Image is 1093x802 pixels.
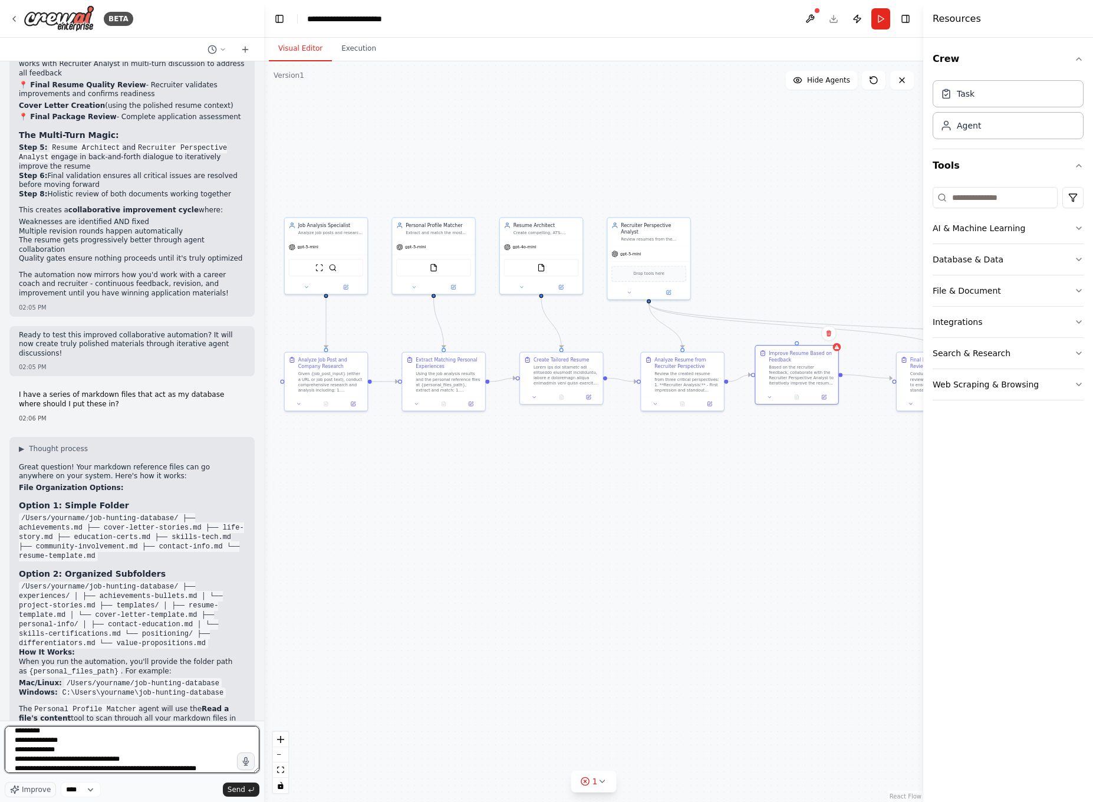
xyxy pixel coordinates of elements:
div: Personal Profile Matcher [406,222,471,228]
button: zoom in [273,732,288,747]
code: /Users/yourname/job-hunting-database [64,678,222,689]
strong: 📍 Final Resume Quality Review [19,81,146,89]
button: Tools [933,149,1084,182]
button: fit view [273,762,288,778]
button: No output available [782,393,811,402]
li: and engage in back-and-forth dialogue to iteratively improve the resume [19,143,245,172]
li: The resume gets progressively better through agent collaboration [19,236,245,254]
button: Hide right sidebar [897,11,914,27]
button: Web Scraping & Browsing [933,369,1084,400]
g: Edge from d0adb8a0-1338-483a-97c8-e0018f7684e0 to d36970f6-6ddc-4310-a6a1-fb54cdf130ea [489,375,515,385]
code: /Users/yourname/job-hunting-database/ ├── experiences/ │ ├── achievements-bullets.md │ └── projec... [19,581,223,649]
img: Logo [24,5,94,32]
div: Final Resume Quality ReviewConduct a final comprehensive review of the improved resume to ensure ... [896,352,980,412]
li: Final validation ensures all critical issues are resolved before moving forward [19,172,245,190]
strong: The Multi-Turn Magic: [19,130,119,140]
p: This creates a where: [19,206,245,215]
code: {personal_files_path} [27,666,121,677]
div: Create compelling, ATS-optimized resumes that perfectly match job requirements while showcasing t... [513,230,579,235]
button: Hide Agents [786,71,857,90]
button: 1 [571,771,617,793]
button: Start a new chat [236,42,255,57]
nav: breadcrumb [307,13,411,25]
div: Using the job analysis results and the personal reference files at {personal_files_path}, extract... [416,372,481,393]
span: ▶ [19,444,24,453]
div: Personal Profile MatcherExtract and match the most relevant experiences, achievements, and positi... [391,217,476,294]
code: Recruiter Perspective Analyst [19,143,227,163]
g: Edge from e796f7fa-79aa-4700-9f7b-6b21f66df406 to d0adb8a0-1338-483a-97c8-e0018f7684e0 [372,378,398,384]
strong: collaborative improvement cycle [68,206,199,214]
img: FileReadTool [537,264,545,272]
p: I have a series of markdown files that act as my database where should I put these in? [19,390,245,409]
span: Thought process [29,444,88,453]
div: Integrations [933,316,982,328]
span: 1 [592,775,598,787]
div: Database & Data [933,254,1003,265]
strong: Mac/Linux: [19,679,62,687]
button: zoom out [273,747,288,762]
div: AI & Machine Learning [933,222,1025,234]
div: Job Analysis Specialist [298,222,364,228]
span: gpt-5-mini [405,245,426,250]
button: Open in side panel [542,283,580,291]
li: Weaknesses are identified AND fixed [19,218,245,227]
div: Given {job_post_input} (either a URL or job post text), conduct comprehensive research and analys... [298,372,364,393]
div: Analyze job posts and research comprehensive company information including background, news, hiri... [298,230,364,235]
span: Send [228,785,245,794]
div: Recruiter Perspective Analyst [621,222,686,235]
button: Crew [933,42,1084,75]
li: Holistic review of both documents working together [19,190,245,199]
g: Edge from 534a8b74-89f5-417d-a256-358c80841cd8 to cc2ebfcb-2961-4caf-b7ed-de775e1a0ed8 [842,372,892,382]
div: Improve Resume Based on Feedback [769,350,834,363]
strong: Step 6: [19,172,47,180]
div: React Flow controls [273,732,288,793]
button: Search & Research [933,338,1084,369]
div: 02:05 PM [19,363,245,372]
button: No output available [430,400,458,408]
span: Improve [22,785,51,794]
code: /Users/yourname/job-hunting-database/ ├── achievements.md ├── cover-letter-stories.md ├── life-st... [19,513,244,561]
div: Analyze Job Post and Company Research [298,357,364,370]
div: Search & Research [933,347,1010,359]
div: Version 1 [274,71,304,80]
button: Open in side panel [577,393,600,402]
div: Web Scraping & Browsing [933,379,1039,390]
div: BETA [104,12,133,26]
li: Quality gates ensure nothing proceeds until it's truly optimized [19,254,245,264]
p: (using the polished resume context) [19,101,245,111]
div: Based on the recruiter feedback, collaborate with the Recruiter Perspective Analyst to iterativel... [769,364,834,386]
code: C:\Users\yourname\job-hunting-database [60,688,226,698]
button: Open in side panel [812,393,835,402]
a: React Flow attribution [890,793,921,800]
span: gpt-4o-mini [513,245,536,250]
div: Create Tailored ResumeLorem ips dol sitametc adi elitseddo eiusmodt incididuntu, labore e dolorem... [519,352,604,405]
div: Create Tailored Resume [534,357,589,363]
div: Agent [957,120,981,132]
g: Edge from efa99500-1a9f-46e1-b04c-b68b8d8db880 to d0adb8a0-1338-483a-97c8-e0018f7684e0 [430,298,447,348]
button: Open in side panel [341,400,364,408]
p: Ready to test this improved collaborative automation? It will now create truly polished materials... [19,331,245,359]
strong: Option 1: Simple Folder [19,501,129,510]
g: Edge from 7f85be35-965d-4320-8639-e5724c447298 to 534a8b74-89f5-417d-a256-358c80841cd8 [728,372,751,385]
g: Edge from 0207b76e-dc60-4897-a1a9-9065dba5deaf to d36970f6-6ddc-4310-a6a1-fb54cdf130ea [538,298,565,348]
img: SerperDevTool [329,264,337,272]
div: File & Document [933,285,1001,297]
button: Open in side panel [650,288,687,297]
span: gpt-5-mini [298,245,318,250]
button: Open in side panel [698,400,721,408]
strong: Step 5: [19,143,47,152]
button: Execution [332,37,386,61]
button: Send [223,783,259,797]
div: Conduct a final comprehensive review of the improved resume to ensure it meets all standards: 1. ... [910,372,976,393]
button: Database & Data [933,244,1084,275]
li: Multiple revision rounds happen automatically [19,227,245,236]
button: AI & Machine Learning [933,213,1084,244]
div: Final Resume Quality Review [910,357,976,370]
div: Lorem ips dol sitametc adi elitseddo eiusmodt incididuntu, labore e doloremagn aliqua enimadmin v... [534,364,599,386]
button: Integrations [933,307,1084,337]
div: 02:05 PM [19,303,245,312]
code: Resume Architect [50,143,122,153]
div: Analyze Resume from Recruiter PerspectiveReview the created resume from three critical perspectiv... [640,352,725,412]
div: Extract Matching Personal ExperiencesUsing the job analysis results and the personal reference fi... [401,352,486,412]
div: Review the created resume from three critical perspectives: 1. **Recruiter Analysis:** - First im... [654,372,720,393]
